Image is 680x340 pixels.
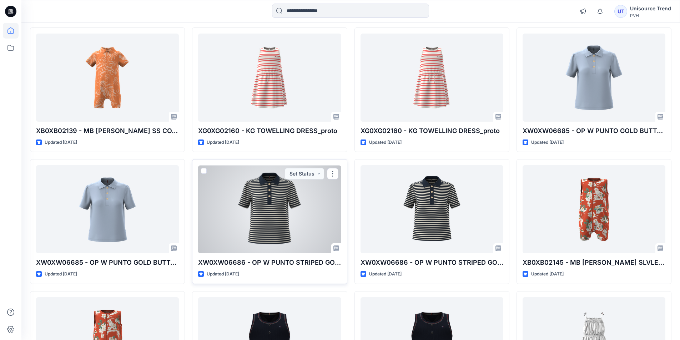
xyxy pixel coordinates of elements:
p: Updated [DATE] [207,139,239,146]
div: PVH [630,13,671,18]
p: Updated [DATE] [369,139,402,146]
p: XW0XW06686 - OP W PUNTO STRIPED GOLD BTN POLO_3D Fit 3 [361,258,503,268]
a: XB0XB02139 - MB PETE AOP SS COVERALL_proto [36,34,179,122]
p: XW0XW06686 - OP W PUNTO STRIPED GOLD BTN POLO_3D Fit 3 [198,258,341,268]
a: XW0XW06685 - OP W PUNTO GOLD BUTTON POLO_3D Fit 3 [36,165,179,253]
p: XB0XB02139 - MB [PERSON_NAME] SS COVERALL_proto [36,126,179,136]
a: XG0XG02160 - KG TOWELLING DRESS_proto [198,34,341,122]
a: XW0XW06686 - OP W PUNTO STRIPED GOLD BTN POLO_3D Fit 3 [361,165,503,253]
p: Updated [DATE] [531,270,564,278]
div: Unisource Trend [630,4,671,13]
a: XB0XB02145 - MB CARSON SLVLESS BUBBLE SHRTLL_proto [523,165,665,253]
p: XW0XW06685 - OP W PUNTO GOLD BUTTON POLO_3D Fit 3 [523,126,665,136]
p: Updated [DATE] [207,270,239,278]
p: XW0XW06685 - OP W PUNTO GOLD BUTTON POLO_3D Fit 3 [36,258,179,268]
p: XG0XG02160 - KG TOWELLING DRESS_proto [361,126,503,136]
a: XG0XG02160 - KG TOWELLING DRESS_proto [361,34,503,122]
div: UT [614,5,627,18]
a: XW0XW06686 - OP W PUNTO STRIPED GOLD BTN POLO_3D Fit 3 [198,165,341,253]
a: XW0XW06685 - OP W PUNTO GOLD BUTTON POLO_3D Fit 3 [523,34,665,122]
p: Updated [DATE] [531,139,564,146]
p: Updated [DATE] [45,139,77,146]
p: XB0XB02145 - MB [PERSON_NAME] SLVLESS BUBBLE SHRTLL_proto [523,258,665,268]
p: Updated [DATE] [369,270,402,278]
p: Updated [DATE] [45,270,77,278]
p: XG0XG02160 - KG TOWELLING DRESS_proto [198,126,341,136]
